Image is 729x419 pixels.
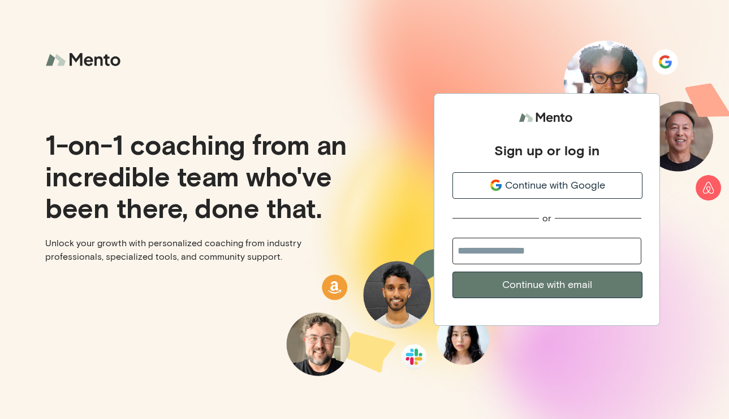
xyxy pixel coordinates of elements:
[45,237,356,264] p: Unlock your growth with personalized coaching from industry professionals, specialized tools, and...
[452,172,642,199] button: Continue with Google
[519,107,575,128] img: logo.svg
[45,45,124,75] img: logo
[45,128,356,223] p: 1-on-1 coaching from an incredible team who've been there, done that.
[505,178,605,193] span: Continue with Google
[494,142,599,159] div: Sign up or log in
[542,212,551,224] div: or
[452,272,642,298] button: Continue with email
